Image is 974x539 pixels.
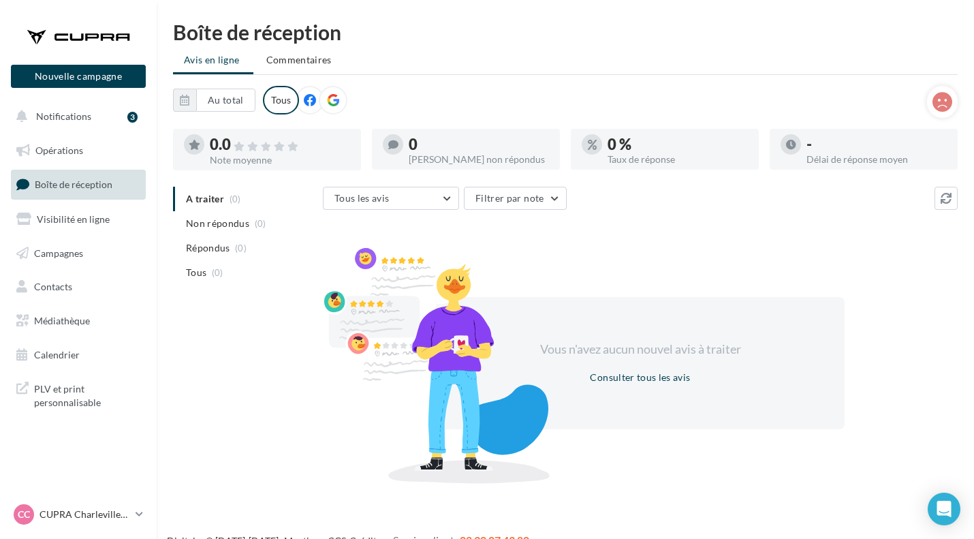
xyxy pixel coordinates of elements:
span: PLV et print personnalisable [34,380,140,409]
span: Tous [186,266,206,279]
a: CC CUPRA Charleville-[GEOGRAPHIC_DATA] [11,502,146,527]
span: Contacts [34,281,72,292]
a: Campagnes [8,239,148,268]
button: Filtrer par note [464,187,567,210]
span: Visibilité en ligne [37,213,110,225]
span: Notifications [36,110,91,122]
span: Boîte de réception [35,179,112,190]
div: 3 [127,112,138,123]
span: CC [18,508,30,521]
div: Vous n'avez aucun nouvel avis à traiter [523,341,757,358]
span: Médiathèque [34,315,90,326]
a: Boîte de réception [8,170,148,199]
a: Calendrier [8,341,148,369]
div: Tous [263,86,299,114]
div: Open Intercom Messenger [928,493,960,525]
button: Tous les avis [323,187,459,210]
span: (0) [255,218,266,229]
div: 0 % [608,137,748,152]
div: - [806,137,947,152]
div: Délai de réponse moyen [806,155,947,164]
span: Campagnes [34,247,83,258]
button: Au total [196,89,255,112]
span: Répondus [186,241,230,255]
p: CUPRA Charleville-[GEOGRAPHIC_DATA] [40,508,130,521]
div: Boîte de réception [173,22,958,42]
span: Opérations [35,144,83,156]
button: Au total [173,89,255,112]
button: Notifications 3 [8,102,143,131]
a: Visibilité en ligne [8,205,148,234]
div: Taux de réponse [608,155,748,164]
span: (0) [235,243,247,253]
span: (0) [212,267,223,278]
span: Calendrier [34,349,80,360]
span: Tous les avis [334,192,390,204]
div: 0 [409,137,549,152]
button: Consulter tous les avis [584,369,695,386]
a: Contacts [8,273,148,301]
span: Non répondus [186,217,249,230]
div: 0.0 [210,137,350,153]
a: PLV et print personnalisable [8,374,148,414]
a: Opérations [8,136,148,165]
div: [PERSON_NAME] non répondus [409,155,549,164]
div: Note moyenne [210,155,350,165]
a: Médiathèque [8,307,148,335]
button: Nouvelle campagne [11,65,146,88]
span: Commentaires [266,53,332,67]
